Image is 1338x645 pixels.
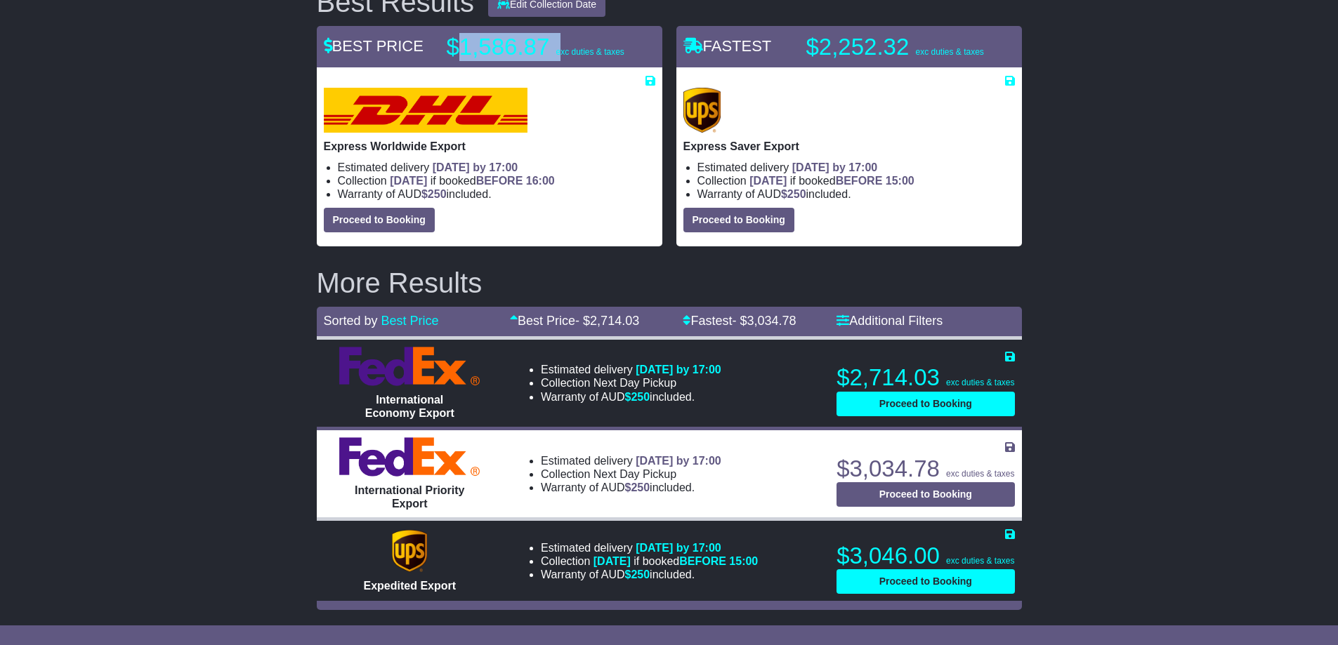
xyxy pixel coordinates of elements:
[338,187,655,201] li: Warranty of AUD included.
[365,394,454,419] span: International Economy Export
[733,314,796,328] span: - $
[363,580,456,592] span: Expedited Export
[541,467,721,481] li: Collection
[729,555,758,567] span: 15:00
[541,363,721,376] li: Estimated delivery
[683,208,794,232] button: Proceed to Booking
[392,530,427,572] img: UPS (new): Expedited Export
[541,554,758,568] li: Collection
[792,161,878,173] span: [DATE] by 17:00
[683,140,1015,153] p: Express Saver Export
[593,555,758,567] span: if booked
[575,314,639,328] span: - $
[526,175,555,187] span: 16:00
[390,175,427,187] span: [DATE]
[837,455,1014,483] p: $3,034.78
[541,568,758,581] li: Warranty of AUD included.
[946,556,1014,566] span: exc duties & taxes
[683,88,721,133] img: UPS (new): Express Saver Export
[541,454,721,467] li: Estimated delivery
[390,175,554,187] span: if booked
[837,364,1014,392] p: $2,714.03
[541,376,721,390] li: Collection
[679,555,726,567] span: BEFORE
[631,568,650,580] span: 250
[556,47,624,57] span: exc duties & taxes
[837,569,1014,594] button: Proceed to Booking
[338,174,655,187] li: Collection
[338,161,655,174] li: Estimated delivery
[428,188,447,200] span: 250
[631,391,650,403] span: 250
[421,188,447,200] span: $
[636,542,721,554] span: [DATE] by 17:00
[625,481,650,493] span: $
[476,175,523,187] span: BEFORE
[837,392,1014,416] button: Proceed to Booking
[747,314,796,328] span: 3,034.78
[593,468,676,480] span: Next Day Pickup
[541,390,721,404] li: Warranty of AUD included.
[324,208,435,232] button: Proceed to Booking
[636,455,721,467] span: [DATE] by 17:00
[381,314,439,328] a: Best Price
[324,140,655,153] p: Express Worldwide Export
[697,174,1015,187] li: Collection
[317,267,1022,298] h2: More Results
[683,314,796,328] a: Fastest- $3,034.78
[837,482,1014,507] button: Proceed to Booking
[625,568,650,580] span: $
[781,188,806,200] span: $
[355,484,464,510] span: International Priority Export
[837,542,1014,570] p: $3,046.00
[806,33,984,61] p: $2,252.32
[541,541,758,554] li: Estimated delivery
[447,33,624,61] p: $1,586.87
[697,187,1015,201] li: Warranty of AUD included.
[339,347,480,386] img: FedEx Express: International Economy Export
[541,481,721,494] li: Warranty of AUD included.
[749,175,914,187] span: if booked
[697,161,1015,174] li: Estimated delivery
[683,37,772,55] span: FASTEST
[636,364,721,375] span: [DATE] by 17:00
[787,188,806,200] span: 250
[339,437,480,477] img: FedEx Express: International Priority Export
[886,175,914,187] span: 15:00
[625,391,650,403] span: $
[510,314,639,328] a: Best Price- $2,714.03
[433,161,518,173] span: [DATE] by 17:00
[837,314,943,328] a: Additional Filters
[946,469,1014,479] span: exc duties & taxes
[590,314,639,328] span: 2,714.03
[749,175,787,187] span: [DATE]
[836,175,883,187] span: BEFORE
[324,314,378,328] span: Sorted by
[946,378,1014,387] span: exc duties & taxes
[631,481,650,493] span: 250
[324,88,527,133] img: DHL: Express Worldwide Export
[593,377,676,389] span: Next Day Pickup
[593,555,631,567] span: [DATE]
[324,37,424,55] span: BEST PRICE
[915,47,983,57] span: exc duties & taxes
